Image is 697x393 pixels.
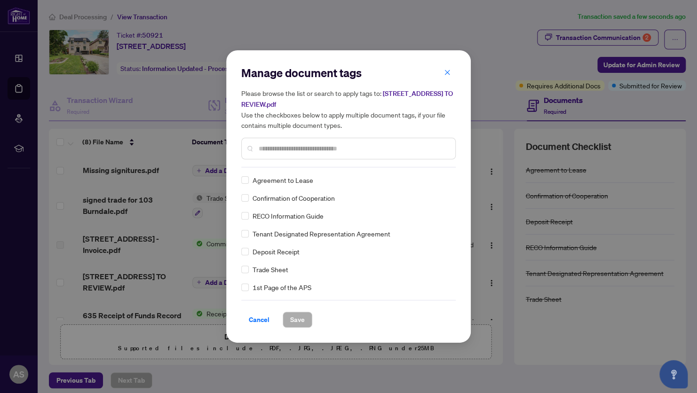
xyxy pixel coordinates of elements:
span: Tenant Designated Representation Agreement [253,228,390,239]
span: close [444,69,451,76]
span: 1st Page of the APS [253,282,311,292]
span: Trade Sheet [253,264,288,275]
span: Deposit Receipt [253,246,300,257]
span: Agreement to Lease [253,175,313,185]
h2: Manage document tags [241,65,456,80]
button: Open asap [659,360,688,388]
h5: Please browse the list or search to apply tags to: Use the checkboxes below to apply multiple doc... [241,88,456,130]
span: RECO Information Guide [253,211,324,221]
button: Cancel [241,312,277,328]
button: Save [283,312,312,328]
span: Confirmation of Cooperation [253,193,335,203]
span: Cancel [249,312,269,327]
